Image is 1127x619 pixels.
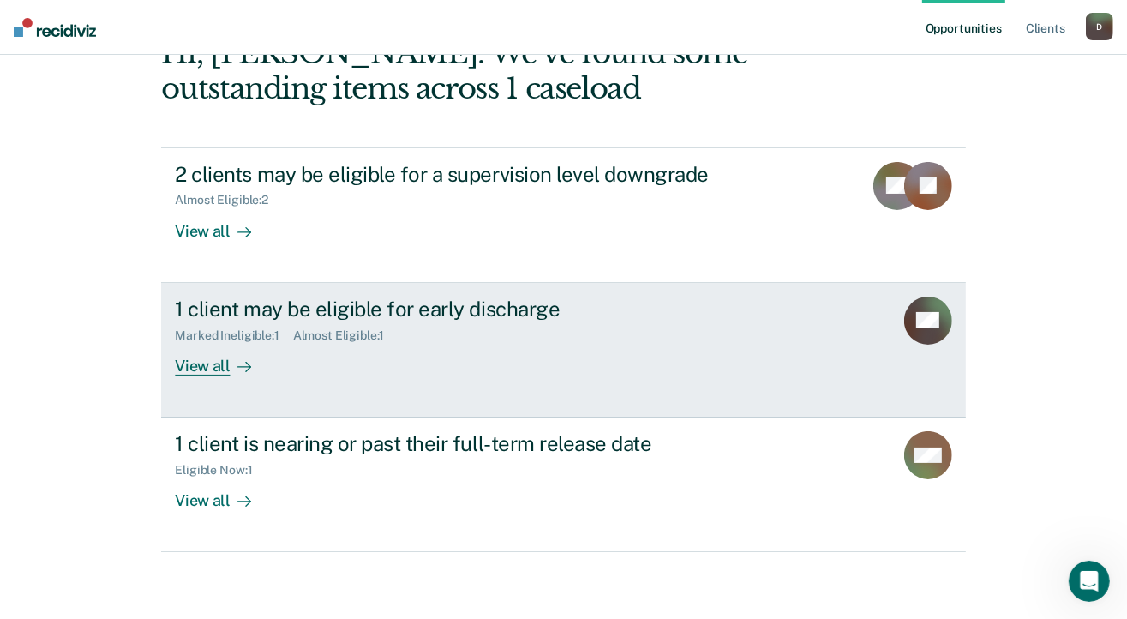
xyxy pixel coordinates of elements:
[175,193,282,207] div: Almost Eligible : 2
[175,431,776,456] div: 1 client is nearing or past their full-term release date
[161,418,965,552] a: 1 client is nearing or past their full-term release dateEligible Now:1View all
[161,147,965,283] a: 2 clients may be eligible for a supervision level downgradeAlmost Eligible:2View all
[1069,561,1110,602] iframe: Intercom live chat
[1086,13,1113,40] button: D
[175,342,271,376] div: View all
[161,36,805,106] div: Hi, [PERSON_NAME]. We’ve found some outstanding items across 1 caseload
[175,463,266,478] div: Eligible Now : 1
[293,328,399,343] div: Almost Eligible : 1
[175,328,292,343] div: Marked Ineligible : 1
[14,18,96,37] img: Recidiviz
[175,207,271,241] div: View all
[161,283,965,418] a: 1 client may be eligible for early dischargeMarked Ineligible:1Almost Eligible:1View all
[175,162,776,187] div: 2 clients may be eligible for a supervision level downgrade
[175,297,776,322] div: 1 client may be eligible for early discharge
[175,478,271,511] div: View all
